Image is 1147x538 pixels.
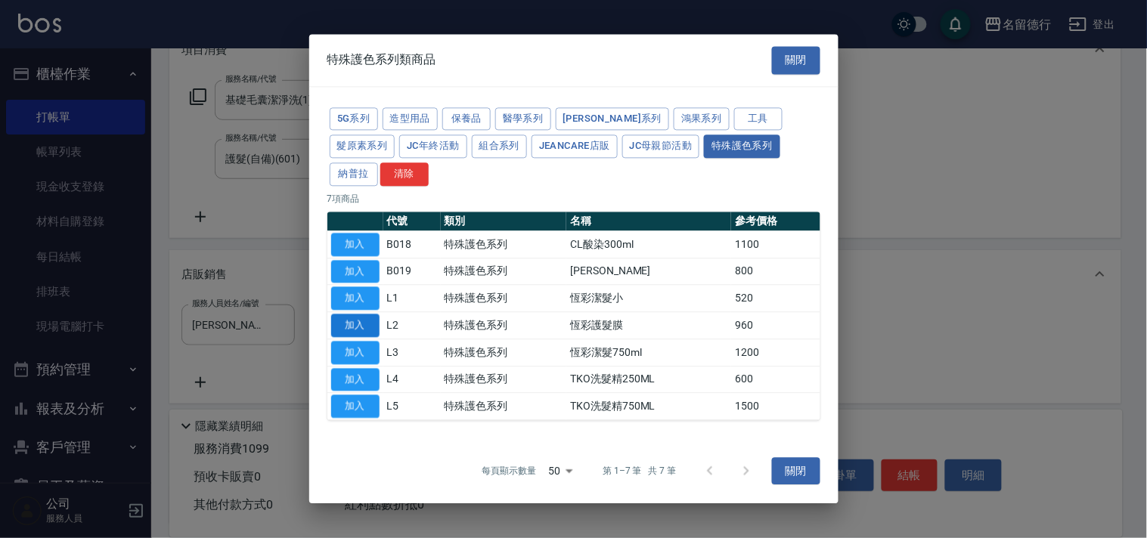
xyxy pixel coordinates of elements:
button: 特殊護色系列 [704,135,780,159]
button: JeanCare店販 [532,135,618,159]
td: 520 [731,285,820,312]
button: 加入 [331,260,380,283]
td: TKO洗髮精750ML [566,393,731,420]
button: JC母親節活動 [622,135,700,159]
th: 參考價格 [731,212,820,231]
button: 加入 [331,233,380,256]
td: CL酸染300ml [566,231,731,258]
td: 恆彩潔髮750ml [566,339,731,366]
td: 800 [731,258,820,285]
td: 600 [731,366,820,393]
td: TKO洗髮精250ML [566,366,731,393]
button: 5G系列 [330,107,378,131]
td: L5 [383,393,441,420]
td: B019 [383,258,441,285]
td: 特殊護色系列 [441,366,567,393]
th: 類別 [441,212,567,231]
button: 加入 [331,287,380,311]
button: JC年終活動 [399,135,467,159]
button: 保養品 [442,107,491,131]
td: 960 [731,312,820,339]
button: 加入 [331,368,380,391]
button: [PERSON_NAME]系列 [556,107,670,131]
td: 1200 [731,339,820,366]
th: 名稱 [566,212,731,231]
span: 特殊護色系列類商品 [327,53,436,68]
button: 造型用品 [383,107,439,131]
td: 1500 [731,393,820,420]
td: 特殊護色系列 [441,258,567,285]
td: B018 [383,231,441,258]
td: 特殊護色系列 [441,285,567,312]
p: 第 1–7 筆 共 7 筆 [603,465,676,478]
button: 納普拉 [330,162,378,186]
button: 清除 [380,162,429,186]
td: 1100 [731,231,820,258]
td: 特殊護色系列 [441,231,567,258]
th: 代號 [383,212,441,231]
td: L3 [383,339,441,366]
td: L4 [383,366,441,393]
button: 工具 [734,107,783,131]
button: 髮原素系列 [330,135,395,159]
button: 鴻果系列 [674,107,730,131]
td: L2 [383,312,441,339]
p: 7 項商品 [327,192,820,206]
td: 特殊護色系列 [441,339,567,366]
button: 組合系列 [472,135,528,159]
button: 醫學系列 [495,107,551,131]
td: 恆彩潔髮小 [566,285,731,312]
button: 關閉 [772,457,820,485]
button: 加入 [331,341,380,364]
td: 特殊護色系列 [441,312,567,339]
button: 關閉 [772,46,820,74]
p: 每頁顯示數量 [482,465,536,478]
td: [PERSON_NAME] [566,258,731,285]
button: 加入 [331,395,380,419]
div: 50 [542,450,578,491]
td: 特殊護色系列 [441,393,567,420]
button: 加入 [331,314,380,337]
td: L1 [383,285,441,312]
td: 恆彩護髮膜 [566,312,731,339]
